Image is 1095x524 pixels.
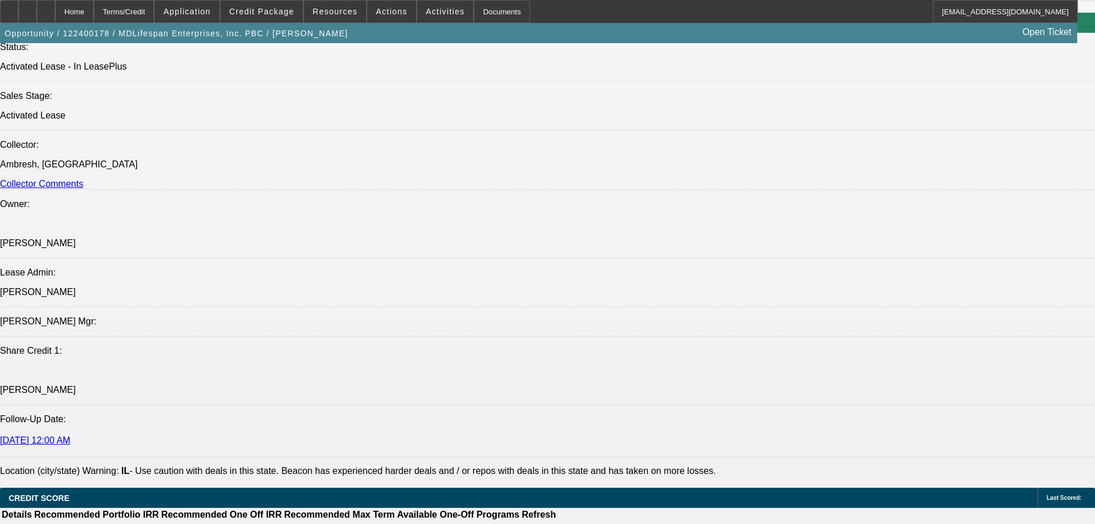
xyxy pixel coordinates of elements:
button: Actions [367,1,416,22]
th: Recommended Max Term [283,509,395,521]
button: Credit Package [221,1,303,22]
span: Application [163,7,210,16]
span: Actions [376,7,408,16]
b: IL [121,466,129,476]
button: Application [155,1,219,22]
span: Resources [313,7,358,16]
button: Resources [304,1,366,22]
span: Activities [426,7,465,16]
th: Recommended One Off IRR [160,509,282,521]
button: Activities [417,1,474,22]
label: - Use caution with deals in this state. Beacon has experienced harder deals and / or repos with d... [121,466,716,476]
a: Open Ticket [1018,22,1076,42]
span: Credit Package [229,7,294,16]
th: Details [1,509,32,521]
th: Recommended Portfolio IRR [33,509,159,521]
th: Refresh [521,509,557,521]
span: CREDIT SCORE [9,494,70,503]
span: Last Scored: [1047,495,1082,501]
th: Available One-Off Programs [397,509,520,521]
span: Opportunity / 122400178 / MDLifespan Enterprises, Inc. PBC / [PERSON_NAME] [5,29,348,38]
